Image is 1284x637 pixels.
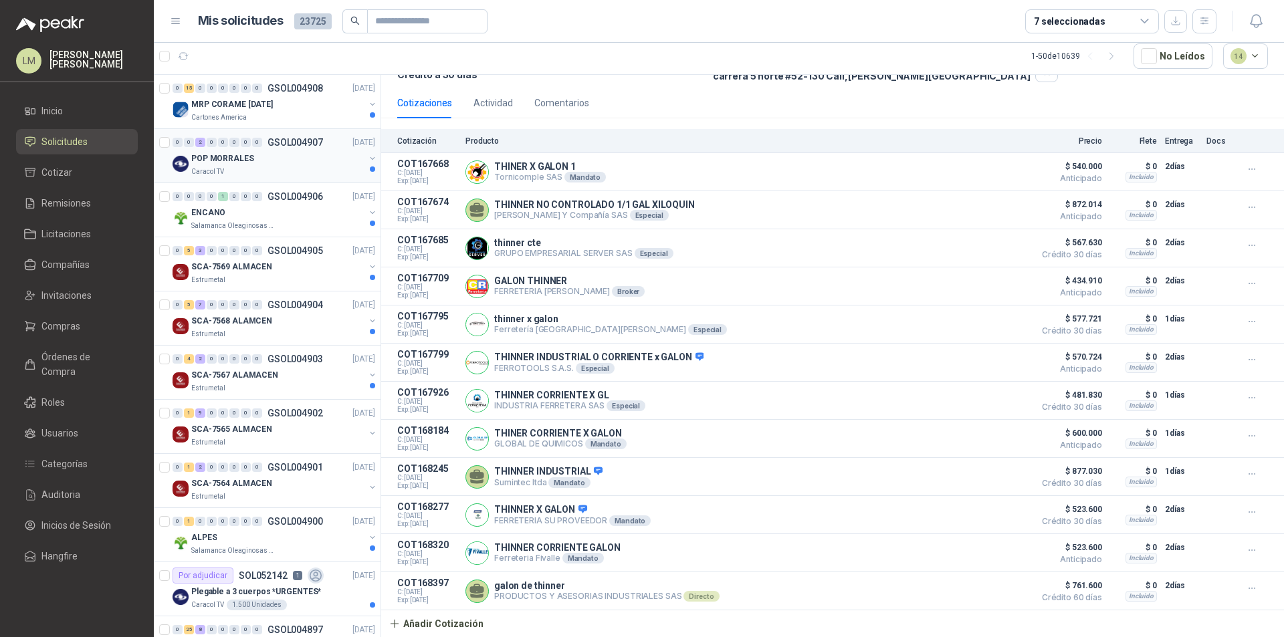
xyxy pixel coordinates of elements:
[229,408,239,418] div: 0
[466,313,488,336] img: Company Logo
[173,192,183,201] div: 0
[173,243,378,285] a: 0 5 3 0 0 0 0 0 GSOL004905[DATE] Company LogoSCA-7569 ALMACENEstrumetal
[173,589,189,605] img: Company Logo
[1035,327,1102,335] span: Crédito 30 días
[607,400,645,411] div: Especial
[16,283,138,308] a: Invitaciones
[16,190,138,216] a: Remisiones
[397,283,457,291] span: C: [DATE]
[184,517,194,526] div: 1
[207,354,217,364] div: 0
[195,408,205,418] div: 9
[173,264,189,280] img: Company Logo
[173,354,183,364] div: 0
[494,428,627,438] p: THINER CORRIENTE X GALON
[267,625,323,634] p: GSOL004897
[1165,136,1198,146] p: Entrega
[229,138,239,147] div: 0
[267,408,323,418] p: GSOL004902
[173,84,183,93] div: 0
[397,253,457,261] span: Exp: [DATE]
[252,625,262,634] div: 0
[207,625,217,634] div: 0
[352,82,375,95] p: [DATE]
[635,248,673,259] div: Especial
[397,387,457,398] p: COT167926
[173,210,189,226] img: Company Logo
[218,625,228,634] div: 0
[473,96,513,110] div: Actividad
[494,313,727,324] p: thinner x galon
[191,275,225,285] p: Estrumetal
[173,351,378,394] a: 0 4 2 0 0 0 0 0 GSOL004903[DATE] Company LogoSCA-7567 ALAMACENEstrumetal
[218,84,228,93] div: 0
[713,70,1031,82] p: carrera 5 norte #52-130 Cali , [PERSON_NAME][GEOGRAPHIC_DATA]
[494,363,704,374] p: FERROTOOLS S.A.S.
[352,515,375,528] p: [DATE]
[576,363,615,374] div: Especial
[352,407,375,420] p: [DATE]
[184,408,194,418] div: 1
[1206,136,1233,146] p: Docs
[195,354,205,364] div: 2
[1035,197,1102,213] span: $ 872.014
[397,311,457,322] p: COT167795
[494,275,645,286] p: GALON THINNER
[494,199,695,210] p: THINNER NO CONTROLADO 1/1 GAL XILOQUIN
[397,235,457,245] p: COT167685
[173,300,183,309] div: 0
[494,324,727,335] p: Ferretería [GEOGRAPHIC_DATA][PERSON_NAME]
[1126,438,1157,449] div: Incluido
[218,300,228,309] div: 0
[173,567,233,584] div: Por adjudicar
[41,227,91,241] span: Licitaciones
[466,504,488,526] img: Company Logo
[1035,311,1102,327] span: $ 577.721
[465,136,1027,146] p: Producto
[207,463,217,472] div: 0
[267,354,323,364] p: GSOL004903
[1165,235,1198,251] p: 2 días
[173,188,378,231] a: 0 0 0 0 1 0 0 0 GSOL004906[DATE] Company LogoENCANOSalamanca Oleaginosas SAS
[16,451,138,477] a: Categorías
[241,354,251,364] div: 0
[267,517,323,526] p: GSOL004900
[16,482,138,507] a: Auditoria
[16,48,41,74] div: LM
[267,300,323,309] p: GSOL004904
[241,408,251,418] div: 0
[466,352,488,374] img: Company Logo
[352,624,375,636] p: [DATE]
[173,318,189,334] img: Company Logo
[252,300,262,309] div: 0
[494,172,606,182] p: Tornicomple SAS
[612,286,645,297] div: Broker
[352,136,375,149] p: [DATE]
[191,207,225,219] p: ENCANO
[173,246,183,255] div: 0
[397,136,457,146] p: Cotización
[229,354,239,364] div: 0
[173,459,378,502] a: 0 1 2 0 0 0 0 0 GSOL004901[DATE] Company LogoSCA-7564 ALMACENEstrumetal
[267,138,323,147] p: GSOL004907
[494,161,606,172] p: THINER X GALON 1
[252,246,262,255] div: 0
[352,190,375,203] p: [DATE]
[1165,349,1198,365] p: 2 días
[16,221,138,247] a: Licitaciones
[191,531,217,544] p: ALPES
[1110,197,1157,213] p: $ 0
[191,221,276,231] p: Salamanca Oleaginosas SAS
[195,138,205,147] div: 2
[184,300,194,309] div: 5
[191,166,224,177] p: Caracol TV
[494,248,673,259] p: GRUPO EMPRESARIAL SERVER SAS
[218,246,228,255] div: 0
[397,436,457,444] span: C: [DATE]
[198,11,284,31] h1: Mis solicitudes
[494,390,645,400] p: THINNER CORRIENTE X GL
[207,192,217,201] div: 0
[195,192,205,201] div: 0
[1126,400,1157,411] div: Incluido
[1035,289,1102,297] span: Anticipado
